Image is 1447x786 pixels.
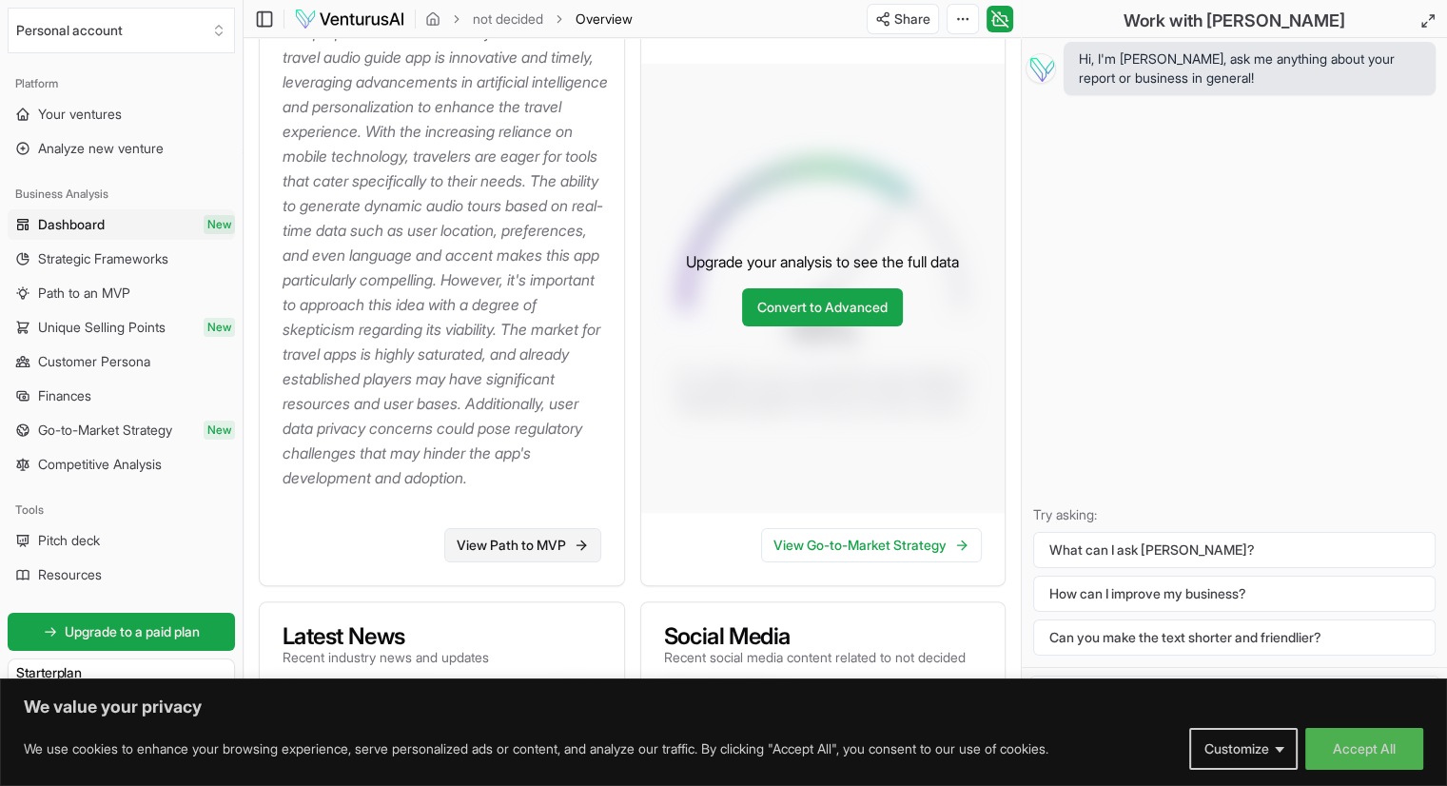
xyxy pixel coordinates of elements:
[8,133,235,164] a: Analyze new venture
[1033,532,1436,568] button: What can I ask [PERSON_NAME]?
[8,179,235,209] div: Business Analysis
[24,737,1048,760] p: We use cookies to enhance your browsing experience, serve personalized ads or content, and analyz...
[8,312,235,343] a: Unique Selling PointsNew
[664,648,966,667] p: Recent social media content related to not decided
[664,625,966,648] h3: Social Media
[38,421,172,440] span: Go-to-Market Strategy
[761,528,982,562] a: View Go-to-Market Strategy
[1305,728,1423,770] button: Accept All
[16,663,226,682] h3: Starter plan
[38,565,102,584] span: Resources
[204,215,235,234] span: New
[8,495,235,525] div: Tools
[1033,576,1436,612] button: How can I improve my business?
[38,531,100,550] span: Pitch deck
[894,10,930,29] span: Share
[576,10,633,29] span: Overview
[24,696,1423,718] p: We value your privacy
[8,8,235,53] button: Select an organization
[38,352,150,371] span: Customer Persona
[38,105,122,124] span: Your ventures
[38,139,164,158] span: Analyze new venture
[8,381,235,411] a: Finances
[8,69,235,99] div: Platform
[38,284,130,303] span: Path to an MVP
[1026,53,1056,84] img: Vera
[38,318,166,337] span: Unique Selling Points
[8,278,235,308] a: Path to an MVP
[1124,8,1345,34] h2: Work with [PERSON_NAME]
[8,346,235,377] a: Customer Persona
[473,10,543,29] a: not decided
[204,318,235,337] span: New
[8,449,235,480] a: Competitive Analysis
[1189,728,1298,770] button: Customize
[1033,505,1436,524] p: Try asking:
[8,209,235,240] a: DashboardNew
[283,20,609,490] p: The proposed business idea of an AI-driven travel audio guide app is innovative and timely, lever...
[867,4,939,34] button: Share
[8,244,235,274] a: Strategic Frameworks
[38,249,168,268] span: Strategic Frameworks
[283,625,489,648] h3: Latest News
[204,421,235,440] span: New
[425,10,633,29] nav: breadcrumb
[742,288,903,326] a: Convert to Advanced
[8,415,235,445] a: Go-to-Market StrategyNew
[8,560,235,590] a: Resources
[1033,619,1436,656] button: Can you make the text shorter and friendlier?
[8,613,235,651] a: Upgrade to a paid plan
[1079,49,1420,88] span: Hi, I'm [PERSON_NAME], ask me anything about your report or business in general!
[38,386,91,405] span: Finances
[8,99,235,129] a: Your ventures
[8,525,235,556] a: Pitch deck
[283,648,489,667] p: Recent industry news and updates
[294,8,405,30] img: logo
[65,622,200,641] span: Upgrade to a paid plan
[38,215,105,234] span: Dashboard
[686,250,959,273] p: Upgrade your analysis to see the full data
[38,455,162,474] span: Competitive Analysis
[444,528,601,562] a: View Path to MVP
